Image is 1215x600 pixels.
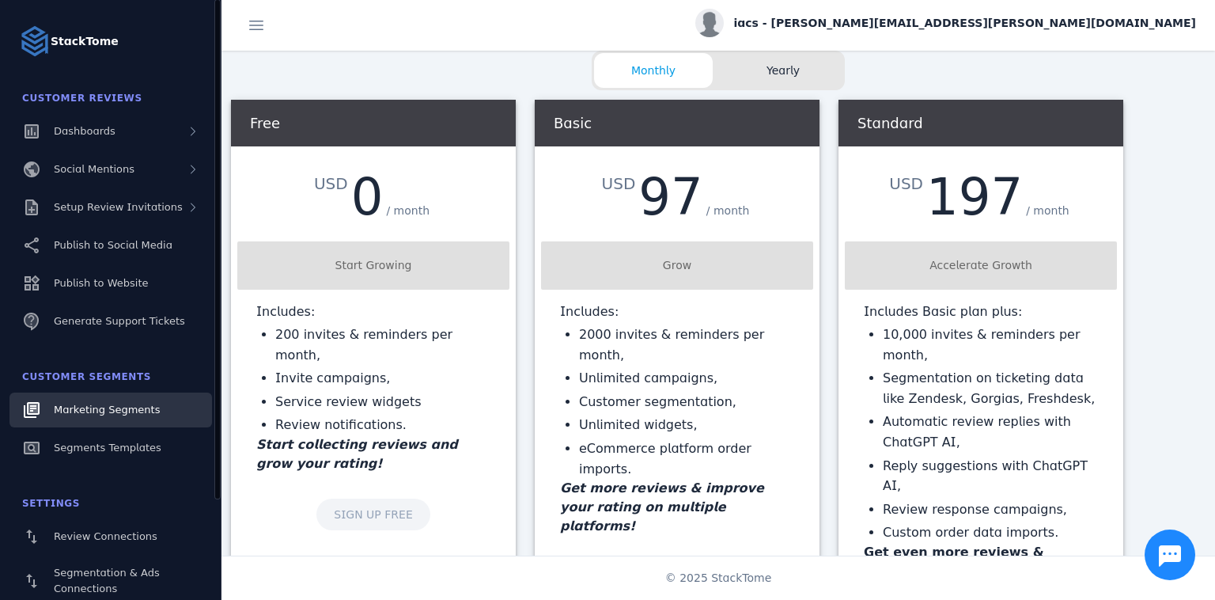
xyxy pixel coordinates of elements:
div: USD [314,172,351,196]
div: 0 [351,172,384,222]
li: Customer segmentation, [579,392,794,412]
div: Accelerate Growth [851,257,1111,274]
a: Publish to Website [9,266,212,301]
span: Yearly [724,63,842,79]
li: Custom order data imports. [883,522,1098,543]
span: Publish to Social Media [54,239,172,251]
span: Dashboards [54,125,115,137]
li: Automatic review replies with ChatGPT AI, [883,412,1098,452]
span: Settings [22,498,80,509]
div: / month [1023,199,1073,222]
a: Review Connections [9,519,212,554]
span: Standard [857,115,923,131]
strong: StackTome [51,33,119,50]
li: Segmentation on ticketing data like Zendesk, Gorgias, Freshdesk, [883,368,1098,408]
span: Customer Reviews [22,93,142,104]
div: 197 [926,172,1023,222]
div: Start Growing [244,257,503,274]
span: Customer Segments [22,371,151,382]
div: Grow [547,257,807,274]
li: Reply suggestions with ChatGPT AI, [883,456,1098,496]
div: / month [383,199,433,222]
button: iacs - [PERSON_NAME][EMAIL_ADDRESS][PERSON_NAME][DOMAIN_NAME] [695,9,1196,37]
p: Includes: [256,302,490,321]
li: 200 invites & reminders per month, [275,325,490,365]
em: Get more reviews & improve your rating on multiple platforms! [560,480,764,534]
span: iacs - [PERSON_NAME][EMAIL_ADDRESS][PERSON_NAME][DOMAIN_NAME] [733,15,1196,32]
p: Includes Basic plan plus: [864,302,1098,321]
span: Review Connections [54,530,157,542]
span: Monthly [594,63,713,79]
div: 97 [638,172,702,222]
li: Unlimited campaigns, [579,368,794,389]
li: 10,000 invites & reminders per month, [883,325,1098,365]
div: USD [602,172,639,196]
li: Unlimited widgets, [579,415,794,435]
a: Segments Templates [9,431,212,465]
span: Basic [554,115,592,131]
li: Review response campaigns, [883,499,1098,520]
a: Publish to Social Media [9,228,212,263]
span: © 2025 StackTome [665,570,772,587]
span: Segments Templates [54,442,161,454]
li: Review notifications. [275,415,490,435]
li: eCommerce platform order imports. [579,439,794,479]
li: 2000 invites & reminders per month, [579,325,794,365]
span: Publish to Website [54,277,148,289]
em: Start collecting reviews and grow your rating! [256,437,458,471]
li: Invite campaigns, [275,368,490,389]
a: Marketing Segments [9,393,212,427]
img: profile.jpg [695,9,724,37]
span: Setup Review Invitations [54,201,183,213]
img: Logo image [19,25,51,57]
li: Service review widgets [275,392,490,412]
p: Includes: [560,302,794,321]
div: USD [889,172,926,196]
span: Social Mentions [54,163,134,175]
div: / month [703,199,753,222]
span: Free [250,115,280,131]
span: Generate Support Tickets [54,315,185,327]
a: Generate Support Tickets [9,304,212,339]
span: Segmentation & Ads Connections [54,567,160,594]
span: Marketing Segments [54,404,160,416]
strong: Get even more reviews & improve your rating on multiple platforms! [864,545,1092,598]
